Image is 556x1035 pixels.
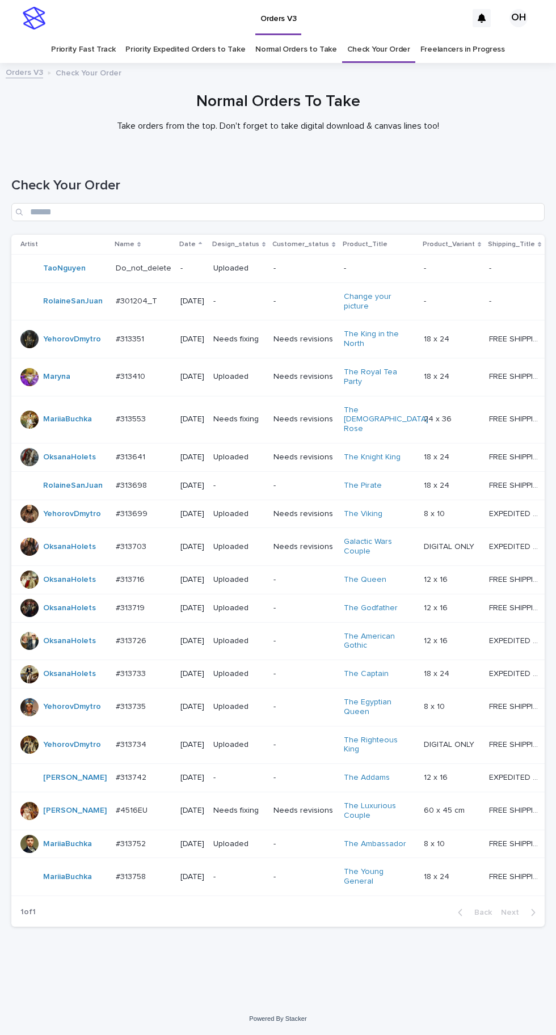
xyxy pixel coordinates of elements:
[43,509,101,519] a: YehorovDmytro
[489,601,544,613] p: FREE SHIPPING - preview in 1-2 business days, after your approval delivery will take 5-10 b.d.
[180,264,204,273] p: -
[489,294,494,306] p: -
[344,329,415,349] a: The King in the North
[347,36,410,63] a: Check Your Order
[344,367,415,387] a: The Royal Tea Party
[424,507,447,519] p: 8 x 10
[467,909,492,916] span: Back
[489,771,544,783] p: EXPEDITED SHIPPING - preview in 1 business day; delivery up to 5 business days after your approval.
[423,238,475,251] p: Product_Variant
[489,634,544,646] p: EXPEDITED SHIPPING - preview in 1 business day; delivery up to 5 business days after your approval.
[344,632,415,651] a: The American Gothic
[43,773,107,783] a: [PERSON_NAME]
[344,867,415,886] a: The Young General
[424,332,452,344] p: 18 x 24
[344,603,398,613] a: The Godfather
[489,450,544,462] p: FREE SHIPPING - preview in 1-2 business days, after your approval delivery will take 5-10 b.d.
[489,507,544,519] p: EXPEDITED SHIPPING - preview in 1 business day; delivery up to 5 business days after your approval.
[116,540,149,552] p: #313703
[273,264,334,273] p: -
[424,412,454,424] p: 24 x 36
[116,261,174,273] p: Do_not_delete
[43,453,96,462] a: OksanaHolets
[213,636,264,646] p: Uploaded
[116,771,149,783] p: #313742
[180,702,204,712] p: [DATE]
[180,575,204,585] p: [DATE]
[488,238,535,251] p: Shipping_Title
[249,1015,306,1022] a: Powered By Stacker
[424,738,477,750] p: DIGITAL ONLY
[424,804,467,816] p: 60 x 45 cm
[344,736,415,755] a: The Righteous King
[424,700,447,712] p: 8 x 10
[273,481,334,491] p: -
[213,415,264,424] p: Needs fixing
[180,372,204,382] p: [DATE]
[424,870,452,882] p: 18 x 24
[344,698,415,717] a: The Egyptian Queen
[180,297,204,306] p: [DATE]
[43,669,96,679] a: OksanaHolets
[116,738,149,750] p: #313734
[273,509,334,519] p: Needs revisions
[180,806,204,816] p: [DATE]
[213,806,264,816] p: Needs fixing
[213,872,264,882] p: -
[344,481,382,491] a: The Pirate
[213,453,264,462] p: Uploaded
[489,870,544,882] p: FREE SHIPPING - preview in 1-2 business days, after your approval delivery will take 5-10 b.d.
[273,415,334,424] p: Needs revisions
[213,542,264,552] p: Uploaded
[116,294,159,306] p: #301204_T
[180,415,204,424] p: [DATE]
[424,601,450,613] p: 12 x 16
[43,335,101,344] a: YehorovDmytro
[125,36,245,63] a: Priority Expedited Orders to Take
[116,804,150,816] p: #4516EU
[11,92,545,112] h1: Normal Orders To Take
[424,771,450,783] p: 12 x 16
[6,65,43,78] a: Orders V3
[213,740,264,750] p: Uploaded
[273,740,334,750] p: -
[11,178,545,194] h1: Check Your Order
[255,36,337,63] a: Normal Orders to Take
[20,238,38,251] p: Artist
[213,575,264,585] p: Uploaded
[344,509,382,519] a: The Viking
[424,450,452,462] p: 18 x 24
[116,870,148,882] p: #313758
[43,575,96,585] a: OksanaHolets
[213,372,264,382] p: Uploaded
[489,370,544,382] p: FREE SHIPPING - preview in 1-2 business days, after your approval delivery will take 5-10 b.d.
[116,332,146,344] p: #313351
[273,636,334,646] p: -
[116,573,147,585] p: #313716
[43,872,92,882] a: MariiaBuchka
[180,453,204,462] p: [DATE]
[116,837,148,849] p: #313752
[344,773,390,783] a: The Addams
[344,453,401,462] a: The Knight King
[115,238,134,251] p: Name
[180,740,204,750] p: [DATE]
[43,636,96,646] a: OksanaHolets
[489,332,544,344] p: FREE SHIPPING - preview in 1-2 business days, after your approval delivery will take 5-10 b.d.
[180,773,204,783] p: [DATE]
[273,806,334,816] p: Needs revisions
[180,481,204,491] p: [DATE]
[343,238,387,251] p: Product_Title
[116,412,148,424] p: #313553
[43,806,107,816] a: [PERSON_NAME]
[116,700,148,712] p: #313735
[273,839,334,849] p: -
[43,542,96,552] a: OksanaHolets
[116,507,150,519] p: #313699
[273,542,334,552] p: Needs revisions
[449,907,496,918] button: Back
[43,481,103,491] a: RolaineSanJuan
[43,415,92,424] a: MariiaBuchka
[344,669,389,679] a: The Captain
[489,738,544,750] p: FREE SHIPPING - preview in 1-2 business days, after your approval delivery will take 5-10 b.d.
